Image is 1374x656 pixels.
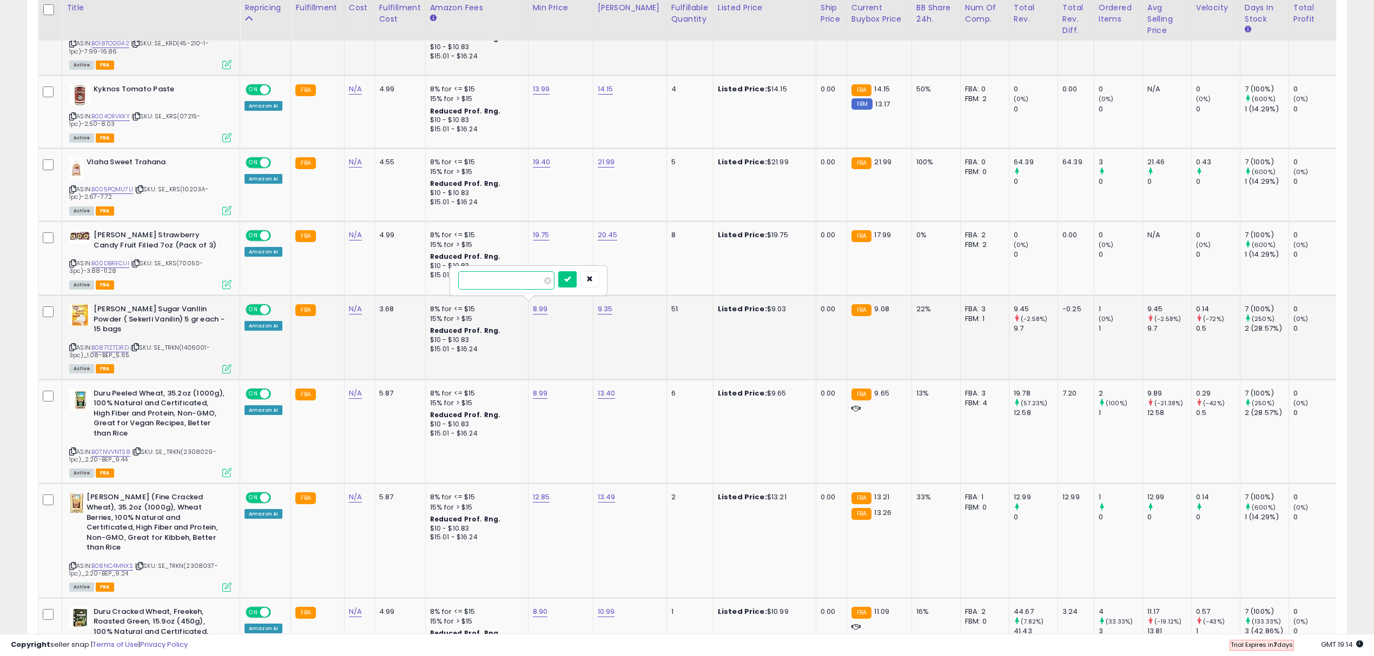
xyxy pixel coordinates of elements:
small: (0%) [1293,240,1309,249]
a: 20.45 [598,230,618,240]
div: $9.65 [718,389,808,398]
span: OFF [269,493,287,503]
small: (250%) [1252,399,1274,407]
a: B08NC4MNXS [91,561,133,571]
span: ON [247,389,260,398]
small: (100%) [1106,399,1127,407]
div: 6 [671,389,705,398]
div: [PERSON_NAME] [598,2,662,14]
div: FBA: 3 [965,304,1001,314]
div: Amazon AI [245,247,282,257]
div: FBA: 3 [965,389,1001,398]
small: (-21.38%) [1154,399,1183,407]
b: Listed Price: [718,157,767,167]
div: 0 [1099,177,1142,186]
div: Ship Price [821,2,842,25]
span: FBA [96,133,114,143]
small: (600%) [1252,168,1276,176]
small: (0%) [1293,95,1309,103]
div: 0.00 [821,157,838,167]
b: Reduced Prof. Rng. [430,410,501,419]
div: BB Share 24h. [916,2,956,25]
div: 1 (14.29%) [1245,177,1289,186]
a: 8.99 [533,388,548,399]
div: ASIN: [69,304,232,372]
a: N/A [349,84,362,95]
div: 0.00 [1062,84,1086,94]
a: 13.40 [598,388,616,399]
small: (57.23%) [1021,399,1047,407]
div: $15.01 - $16.24 [430,429,520,438]
div: 0 [1293,408,1337,418]
div: Current Buybox Price [851,2,907,25]
img: 51dyNLQHPRL._SL40_.jpg [69,607,91,628]
a: 21.99 [598,157,615,168]
div: 0.14 [1196,304,1240,314]
div: 50% [916,84,952,94]
small: FBA [851,157,871,169]
div: 1 [1099,304,1142,314]
small: (0%) [1196,240,1211,249]
div: 3.68 [379,304,417,314]
div: 22% [916,304,952,314]
div: 0.5 [1196,408,1240,418]
div: 2 [671,492,705,502]
div: FBA: 2 [965,230,1001,240]
b: Listed Price: [718,388,767,398]
div: 0 [1196,177,1240,186]
span: OFF [269,85,287,95]
div: 15% for > $15 [430,398,520,408]
div: FBA: 0 [965,157,1001,167]
b: Listed Price: [718,84,767,94]
div: Repricing [245,2,286,14]
div: 8 [671,230,705,240]
span: 14.15 [874,84,890,94]
a: 19.40 [533,157,551,168]
div: ASIN: [69,492,232,590]
div: 2 [1099,389,1142,398]
a: Privacy Policy [140,639,188,650]
div: 1 [1099,324,1142,333]
div: $9.03 [718,304,808,314]
small: FBA [295,492,315,504]
div: 7 (100%) [1245,157,1289,167]
b: [PERSON_NAME] Sugar Vanllin Powder ( Sekerli Vanilin) 5 gr each - 15 bags [94,304,225,337]
div: 9.89 [1147,389,1191,398]
span: OFF [269,389,287,398]
a: 13.99 [533,84,550,95]
div: $13.21 [718,492,808,502]
small: (0%) [1196,95,1211,103]
div: 0 [1293,157,1337,167]
div: 0.00 [821,389,838,398]
div: $10 - $10.83 [430,336,520,345]
div: 0.00 [821,230,838,240]
small: FBA [295,157,315,169]
small: FBA [295,304,315,316]
div: 0 [1099,104,1142,114]
div: FBA: 1 [965,492,1001,502]
div: ASIN: [69,157,232,214]
div: 7 (100%) [1245,230,1289,240]
div: 9.7 [1147,324,1191,333]
div: 15% for > $15 [430,503,520,512]
a: 8.99 [533,304,548,314]
span: All listings currently available for purchase on Amazon [69,280,94,290]
a: 13.49 [598,492,616,503]
div: 15% for > $15 [430,314,520,324]
span: FBA [96,61,114,70]
div: N/A [1147,230,1183,240]
small: (0%) [1014,95,1029,103]
a: N/A [349,157,362,168]
div: 0.00 [821,304,838,314]
div: $10 - $10.83 [430,116,520,125]
b: Kyknos Tomato Paste [94,84,225,97]
div: 0 [1293,324,1337,333]
b: Duru Peeled Wheat, 35.2oz (1000g), 100% Natural and Certificated, High Fiber and Protein, Non-GMO... [94,389,225,441]
div: 100% [916,157,952,167]
span: | SKU: SE_KRS(07215-1pc)-2.50-8.03 [69,112,200,128]
a: 12.85 [533,492,550,503]
div: 0 [1099,84,1142,94]
div: Fulfillment [295,2,339,14]
a: N/A [349,304,362,314]
div: Fulfillable Quantity [671,2,709,25]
